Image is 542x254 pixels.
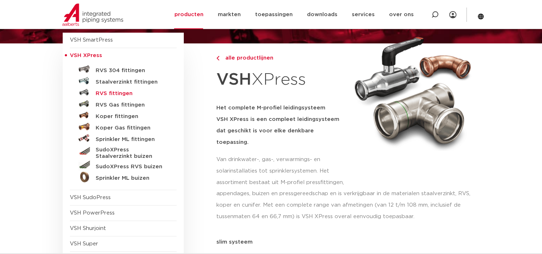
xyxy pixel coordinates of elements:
[70,210,115,216] a: VSH PowerPress
[70,53,102,58] span: VSH XPress
[216,154,346,188] p: Van drinkwater-, gas-, verwarmings- en solarinstallaties tot sprinklersystemen. Het assortiment b...
[216,71,251,88] strong: VSH
[96,175,167,182] h5: Sprinkler ML buizen
[96,147,167,160] h5: SudoXPress Staalverzinkt buizen
[96,67,167,74] h5: RVS 304 fittingen
[70,109,177,121] a: Koper fittingen
[70,171,177,183] a: Sprinkler ML buizen
[96,136,167,143] h5: Sprinkler ML fittingen
[216,66,346,94] h1: XPress
[216,239,480,245] p: slim systeem
[96,125,167,131] h5: Koper Gas fittingen
[70,64,177,75] a: RVS 304 fittingen
[96,113,167,120] h5: Koper fittingen
[70,132,177,144] a: Sprinkler ML fittingen
[96,90,167,97] h5: RVS fittingen
[70,160,177,171] a: SudoXPress RVS buizen
[70,241,98,246] a: VSH Super
[70,226,106,231] a: VSH Shurjoint
[216,54,346,62] a: alle productlijnen
[70,144,177,160] a: SudoXPress Staalverzinkt buizen
[96,102,167,108] h5: RVS Gas fittingen
[70,75,177,86] a: Staalverzinkt fittingen
[216,102,346,148] h5: Het complete M-profiel leidingsysteem VSH XPress is een compleet leidingsysteem dat geschikt is v...
[70,98,177,109] a: RVS Gas fittingen
[216,188,480,222] p: appendages, buizen en pressgereedschap en is verkrijgbaar in de materialen staalverzinkt, RVS, ko...
[70,86,177,98] a: RVS fittingen
[221,55,273,61] span: alle productlijnen
[70,195,111,200] a: VSH SudoPress
[70,121,177,132] a: Koper Gas fittingen
[70,37,113,43] a: VSH SmartPress
[96,79,167,85] h5: Staalverzinkt fittingen
[96,164,167,170] h5: SudoXPress RVS buizen
[216,56,219,61] img: chevron-right.svg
